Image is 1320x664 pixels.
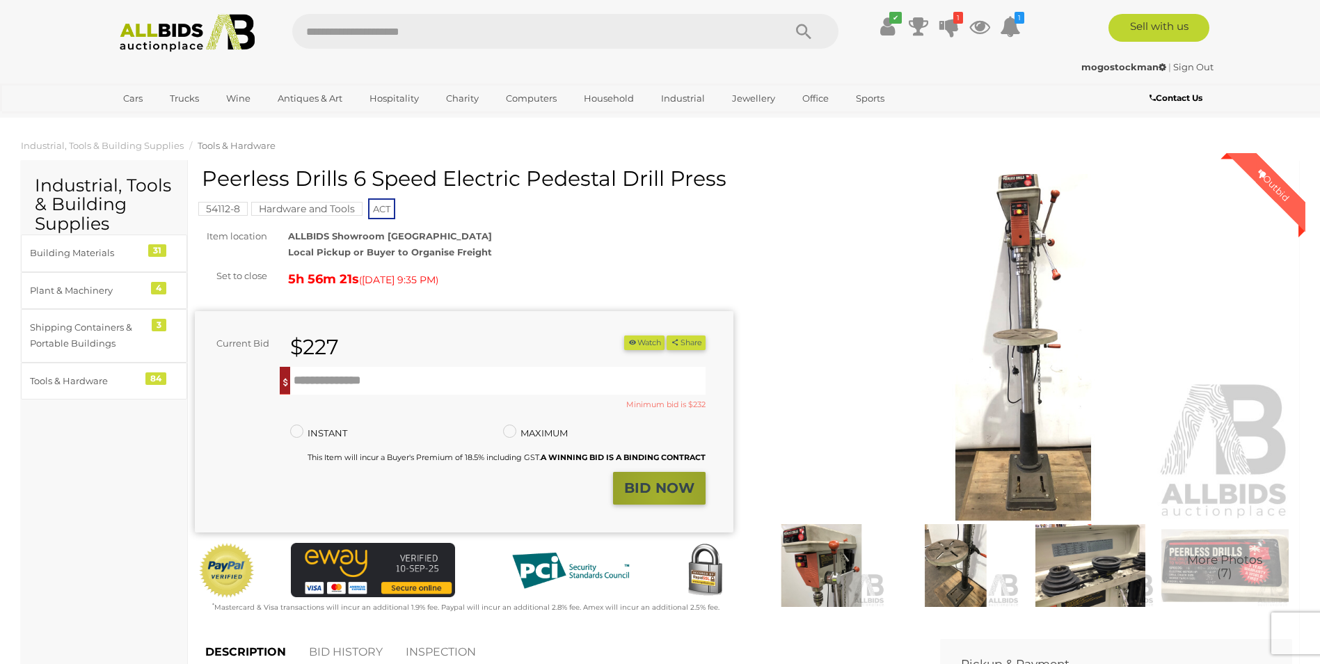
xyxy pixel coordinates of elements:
a: mogostockman [1081,61,1168,72]
i: 1 [953,12,963,24]
button: Search [769,14,838,49]
span: ACT [368,198,395,219]
img: Peerless Drills 6 Speed Electric Pedestal Drill Press [758,524,885,606]
a: Industrial [652,87,714,110]
h2: Industrial, Tools & Building Supplies [35,176,173,234]
a: Antiques & Art [269,87,351,110]
span: More Photos (7) [1187,554,1262,580]
mark: 54112-8 [198,202,248,216]
label: MAXIMUM [503,425,568,441]
div: Tools & Hardware [30,373,145,389]
div: Item location [184,228,278,244]
strong: mogostockman [1081,61,1166,72]
img: eWAY Payment Gateway [291,543,455,598]
a: Sports [847,87,893,110]
a: Office [793,87,838,110]
h1: Peerless Drills 6 Speed Electric Pedestal Drill Press [202,167,730,190]
img: Secured by Rapid SSL [677,543,733,599]
a: Charity [437,87,488,110]
img: Peerless Drills 6 Speed Electric Pedestal Drill Press [892,524,1019,606]
img: PCI DSS compliant [501,543,640,599]
a: Sell with us [1108,14,1209,42]
strong: ALLBIDS Showroom [GEOGRAPHIC_DATA] [288,230,492,242]
a: Household [575,87,643,110]
div: Outbid [1241,153,1305,217]
a: Tools & Hardware 84 [21,363,187,400]
a: 54112-8 [198,203,248,214]
div: Current Bid [195,335,280,351]
a: Cars [114,87,152,110]
div: 31 [148,244,166,257]
img: Peerless Drills 6 Speed Electric Pedestal Drill Press [1161,524,1289,606]
a: 1 [1000,14,1021,39]
label: INSTANT [290,425,347,441]
div: 4 [151,282,166,294]
div: Plant & Machinery [30,283,145,299]
b: A WINNING BID IS A BINDING CONTRACT [541,452,706,462]
a: Contact Us [1150,90,1206,106]
a: Trucks [161,87,208,110]
a: Plant & Machinery 4 [21,272,187,309]
img: Peerless Drills 6 Speed Electric Pedestal Drill Press [1026,524,1154,606]
strong: 5h 56m 21s [288,271,359,287]
a: [GEOGRAPHIC_DATA] [114,110,231,133]
a: More Photos(7) [1161,524,1289,606]
a: Sign Out [1173,61,1214,72]
img: Peerless Drills 6 Speed Electric Pedestal Drill Press [754,174,1293,521]
div: 3 [152,319,166,331]
img: Official PayPal Seal [198,543,255,599]
strong: Local Pickup or Buyer to Organise Freight [288,246,492,258]
img: Allbids.com.au [112,14,263,52]
strong: BID NOW [624,480,694,496]
a: ✔ [877,14,898,39]
div: Shipping Containers & Portable Buildings [30,319,145,352]
li: Watch this item [624,335,665,350]
a: Industrial, Tools & Building Supplies [21,140,184,151]
span: [DATE] 9:35 PM [362,274,436,286]
small: Minimum bid is $232 [626,398,706,412]
strong: $227 [290,334,339,360]
a: Building Materials 31 [21,235,187,271]
a: Shipping Containers & Portable Buildings 3 [21,309,187,363]
div: 84 [145,372,166,385]
a: Wine [217,87,260,110]
span: | [1168,61,1171,72]
i: ✔ [889,12,902,24]
a: 1 [939,14,960,39]
span: ( ) [359,274,438,285]
b: Contact Us [1150,93,1202,103]
a: Jewellery [723,87,784,110]
div: Building Materials [30,245,145,261]
div: Set to close [184,268,278,284]
a: Hardware and Tools [251,203,363,214]
button: BID NOW [613,472,706,505]
a: Computers [497,87,566,110]
small: Mastercard & Visa transactions will incur an additional 1.9% fee. Paypal will incur an additional... [212,603,719,612]
button: Watch [624,335,665,350]
button: Share [667,335,705,350]
a: Hospitality [360,87,428,110]
i: 1 [1015,12,1024,24]
a: Tools & Hardware [198,140,276,151]
small: This Item will incur a Buyer's Premium of 18.5% including GST. [308,452,706,462]
mark: Hardware and Tools [251,202,363,216]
